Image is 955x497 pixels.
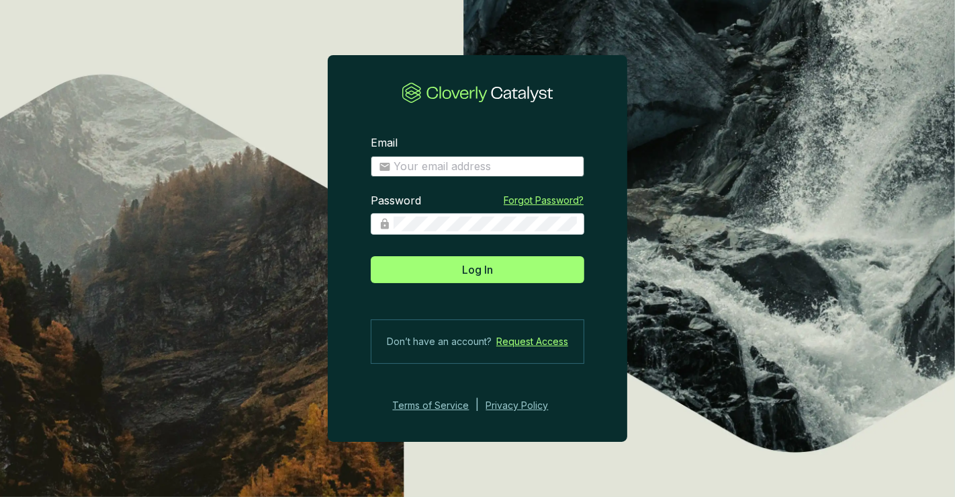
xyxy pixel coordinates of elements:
a: Request Access [496,334,568,350]
span: Log In [462,262,493,278]
a: Forgot Password? [504,194,584,207]
button: Log In [371,256,584,283]
div: | [476,397,480,414]
label: Email [371,136,398,151]
label: Password [371,194,421,208]
a: Privacy Policy [486,397,567,414]
input: Email [394,159,576,174]
span: Don’t have an account? [387,334,492,350]
a: Terms of Service [389,397,469,414]
input: Password [394,217,577,231]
